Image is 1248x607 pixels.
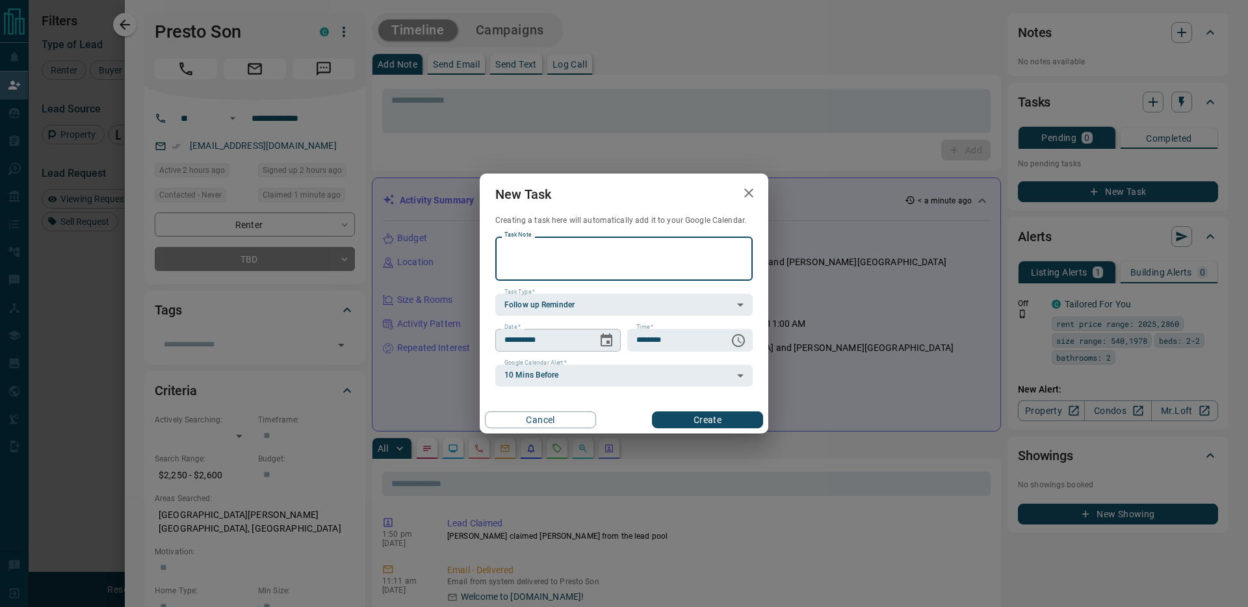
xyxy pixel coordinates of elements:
[504,359,567,367] label: Google Calendar Alert
[495,215,753,226] p: Creating a task here will automatically add it to your Google Calendar.
[495,365,753,387] div: 10 Mins Before
[495,294,753,316] div: Follow up Reminder
[636,323,653,331] label: Time
[504,288,535,296] label: Task Type
[504,323,521,331] label: Date
[593,328,619,354] button: Choose date, selected date is Aug 16, 2025
[485,411,596,428] button: Cancel
[725,328,751,354] button: Choose time, selected time is 6:00 AM
[652,411,763,428] button: Create
[480,174,567,215] h2: New Task
[504,231,531,239] label: Task Note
